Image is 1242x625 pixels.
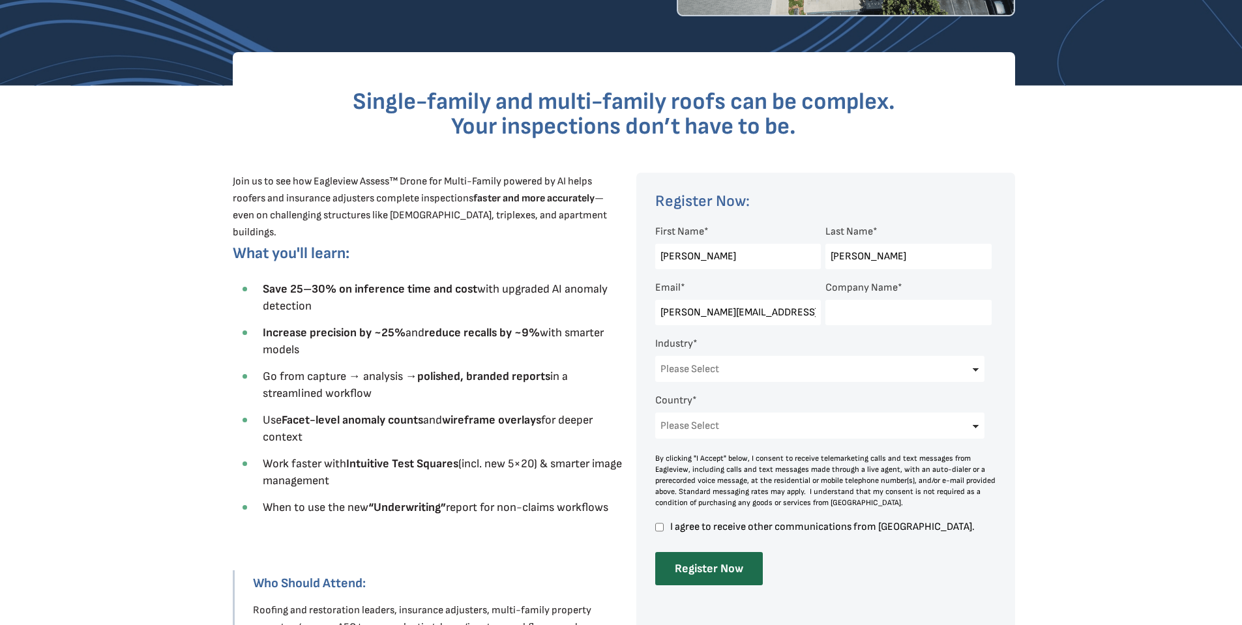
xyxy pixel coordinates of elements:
span: and with smarter models [263,326,604,356]
strong: wireframe overlays [442,413,541,427]
div: By clicking "I Accept" below, I consent to receive telemarketing calls and text messages from Eag... [655,453,997,508]
input: I agree to receive other communications from [GEOGRAPHIC_DATA]. [655,521,664,533]
span: Company Name [825,282,898,294]
span: Last Name [825,225,873,238]
span: Register Now: [655,192,750,211]
strong: polished, branded reports [417,370,550,383]
span: I agree to receive other communications from [GEOGRAPHIC_DATA]. [668,521,992,532]
input: Register Now [655,552,763,585]
span: What you'll learn: [233,244,349,263]
strong: Save 25–30% on inference time and cost [263,282,477,296]
strong: Intuitive Test Squares [346,457,458,471]
strong: Increase precision by ~25% [263,326,406,340]
span: Join us to see how Eagleview Assess™ Drone for Multi-Family powered by AI helps roofers and insur... [233,175,607,239]
strong: Facet-level anomaly counts [282,413,423,427]
strong: “Underwriting” [368,501,446,514]
strong: reduce recalls by ~9% [424,326,540,340]
span: Industry [655,338,693,350]
strong: Who Should Attend: [253,575,366,591]
span: Email [655,282,681,294]
span: When to use the new report for non-claims workflows [263,501,608,514]
span: Work faster with (incl. new 5×20) & smarter image management [263,457,622,487]
span: Your inspections don’t have to be. [451,113,796,141]
span: First Name [655,225,704,238]
span: Use and for deeper context [263,413,593,444]
span: Country [655,394,692,407]
strong: faster and more accurately [473,192,595,205]
span: Single-family and multi-family roofs can be complex. [353,88,895,116]
span: with upgraded AI anomaly detection [263,282,608,313]
span: Go from capture → analysis → in a streamlined workflow [263,370,568,400]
